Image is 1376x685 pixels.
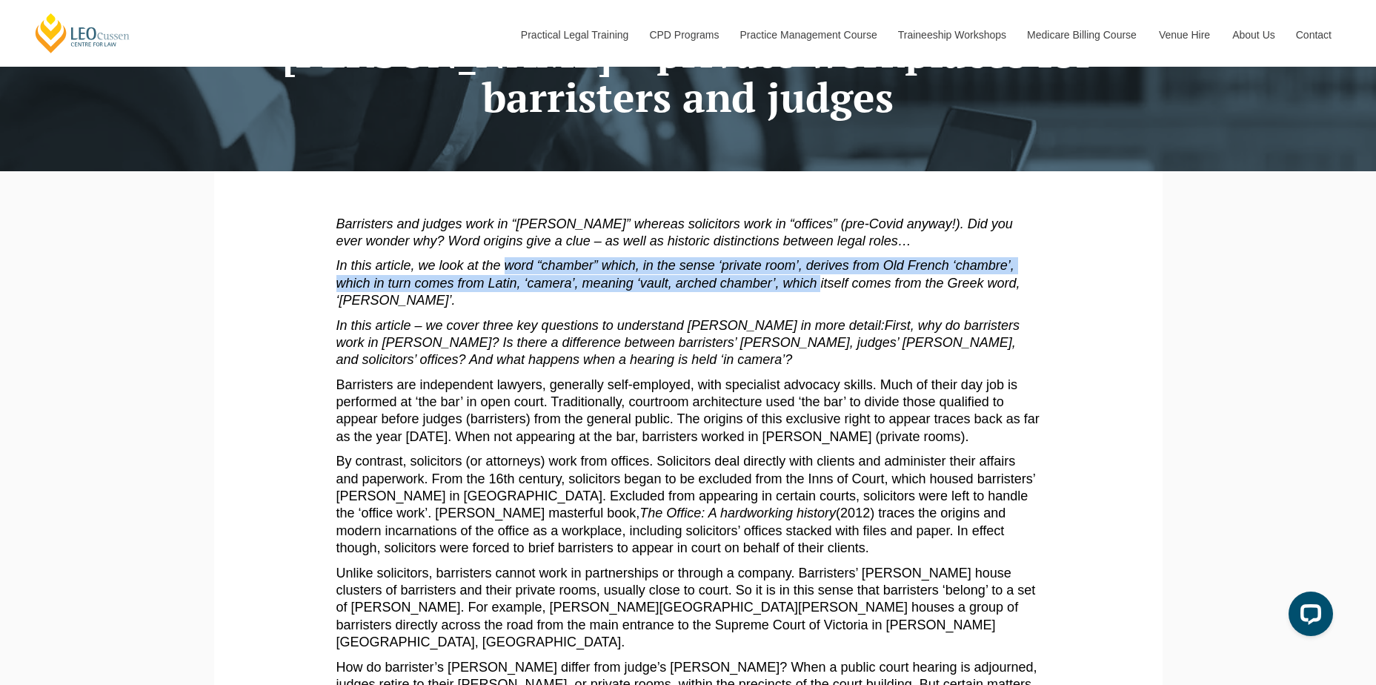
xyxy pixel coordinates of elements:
[336,453,1040,557] p: By contrast, solicitors (or attorneys) work from offices. Solicitors deal directly with clients a...
[729,3,887,67] a: Practice Management Course
[225,30,1151,120] h1: [PERSON_NAME] – private workplaces for barristers and judges
[336,565,1040,652] p: Unlike solicitors, barristers cannot work in partnerships or through a company. Barristers’ [PERS...
[1016,3,1148,67] a: Medicare Billing Course
[336,216,1013,248] em: Barristers and judges work in “[PERSON_NAME]” whereas solicitors work in “offices” (pre-Covid any...
[336,377,1040,446] p: Barristers are independent lawyers, generally self-employed, with specialist advocacy skills. Muc...
[1221,3,1285,67] a: About Us
[336,318,885,333] em: In this article – we cover three key questions to understand [PERSON_NAME] in more detail:
[639,506,836,520] em: The Office: A hardworking history
[1148,3,1221,67] a: Venue Hire
[336,318,1020,368] em: First, why do barristers work in [PERSON_NAME]? Is there a difference between barristers’ [PERSON...
[510,3,639,67] a: Practical Legal Training
[638,3,728,67] a: CPD Programs
[336,258,1020,308] em: In this article, we look at the word “chamber” which, in the sense ‘private room’, derives from O...
[1285,3,1343,67] a: Contact
[33,12,132,54] a: [PERSON_NAME] Centre for Law
[887,3,1016,67] a: Traineeship Workshops
[1277,586,1339,648] iframe: LiveChat chat widget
